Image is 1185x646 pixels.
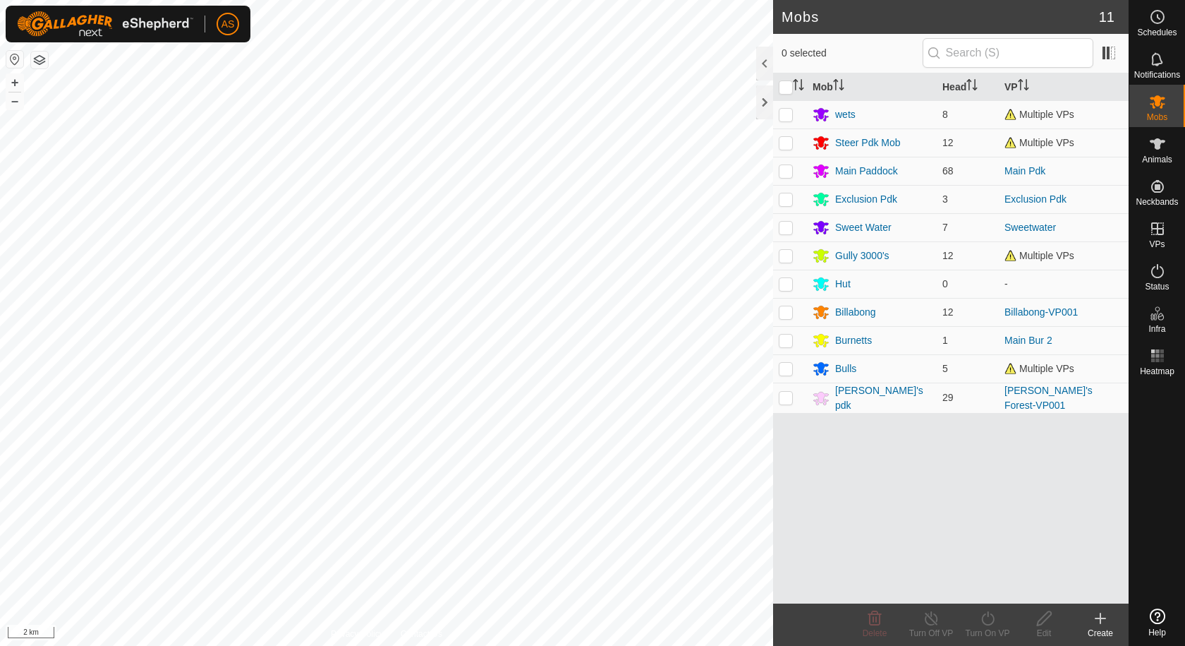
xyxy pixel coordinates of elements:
[835,249,889,263] div: Gully 3000's
[835,164,898,179] div: Main Paddock
[1004,335,1052,346] a: Main Bur 2
[807,73,937,101] th: Mob
[942,109,948,120] span: 8
[1142,155,1172,164] span: Animals
[835,333,872,348] div: Burnetts
[835,361,856,376] div: Bulls
[1140,367,1174,376] span: Heatmap
[1004,385,1093,411] a: [PERSON_NAME]'s Forest-VP001
[942,222,948,233] span: 7
[999,73,1129,101] th: VP
[401,628,442,640] a: Contact Us
[835,136,901,150] div: Steer Pdk Mob
[942,193,948,205] span: 3
[1136,198,1178,206] span: Neckbands
[782,8,1099,25] h2: Mobs
[1147,113,1167,121] span: Mobs
[1145,282,1169,291] span: Status
[833,81,844,92] p-sorticon: Activate to sort
[835,305,876,320] div: Billabong
[6,74,23,91] button: +
[1004,165,1045,177] a: Main Pdk
[31,52,48,68] button: Map Layers
[903,627,959,640] div: Turn Off VP
[835,383,931,413] div: [PERSON_NAME]'s pdk
[1137,28,1177,37] span: Schedules
[6,51,23,68] button: Reset Map
[1004,250,1074,261] span: Multiple VPs
[331,628,384,640] a: Privacy Policy
[923,38,1093,68] input: Search (S)
[1004,137,1074,148] span: Multiple VPs
[1099,6,1114,28] span: 11
[942,363,948,374] span: 5
[6,92,23,109] button: –
[1004,363,1074,374] span: Multiple VPs
[1004,193,1066,205] a: Exclusion Pdk
[942,278,948,289] span: 0
[959,627,1016,640] div: Turn On VP
[1149,240,1165,249] span: VPs
[942,165,954,177] span: 68
[942,335,948,346] span: 1
[999,270,1129,298] td: -
[942,306,954,318] span: 12
[17,11,193,37] img: Gallagher Logo
[835,107,856,122] div: wets
[1148,325,1165,333] span: Infra
[942,392,954,403] span: 29
[835,220,892,235] div: Sweet Water
[1004,222,1056,233] a: Sweetwater
[1018,81,1029,92] p-sorticon: Activate to sort
[835,277,851,292] div: Hut
[1134,71,1180,79] span: Notifications
[1004,306,1078,318] a: Billabong-VP001
[782,46,923,61] span: 0 selected
[221,17,235,32] span: AS
[1072,627,1129,640] div: Create
[835,192,897,207] div: Exclusion Pdk
[937,73,999,101] th: Head
[1129,603,1185,642] a: Help
[1148,628,1166,637] span: Help
[1004,109,1074,120] span: Multiple VPs
[942,137,954,148] span: 12
[793,81,804,92] p-sorticon: Activate to sort
[1016,627,1072,640] div: Edit
[863,628,887,638] span: Delete
[942,250,954,261] span: 12
[966,81,978,92] p-sorticon: Activate to sort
